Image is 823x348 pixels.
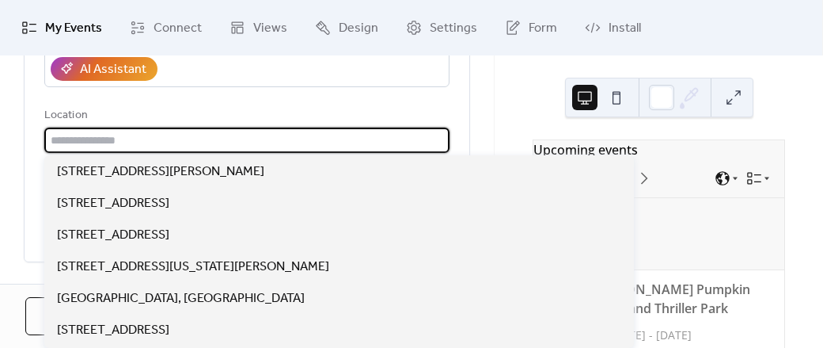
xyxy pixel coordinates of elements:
div: AI Assistant [80,60,146,79]
a: Settings [394,6,489,49]
span: [STREET_ADDRESS] [57,226,169,245]
span: [GEOGRAPHIC_DATA], [GEOGRAPHIC_DATA] [57,289,305,308]
span: Install [609,19,641,38]
span: [STREET_ADDRESS][PERSON_NAME] [57,163,264,182]
a: [PERSON_NAME] Pumpkin Patch and Thriller Park [591,281,750,317]
a: Connect [118,6,214,49]
a: Form [493,6,569,49]
button: Cancel [25,297,129,335]
span: Form [529,19,557,38]
a: Install [573,6,653,49]
span: [STREET_ADDRESS][US_STATE][PERSON_NAME] [57,258,329,277]
span: My Events [45,19,102,38]
button: AI Assistant [51,57,157,81]
a: My Events [9,6,114,49]
span: [STREET_ADDRESS] [57,321,169,340]
a: Design [303,6,390,49]
div: Upcoming events [533,140,784,159]
span: Settings [430,19,477,38]
a: Views [218,6,299,49]
span: Views [253,19,287,38]
span: [DATE] - [DATE] [610,326,692,345]
div: Location [44,106,446,125]
span: Design [339,19,378,38]
span: [STREET_ADDRESS] [57,194,169,213]
span: Connect [154,19,202,38]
